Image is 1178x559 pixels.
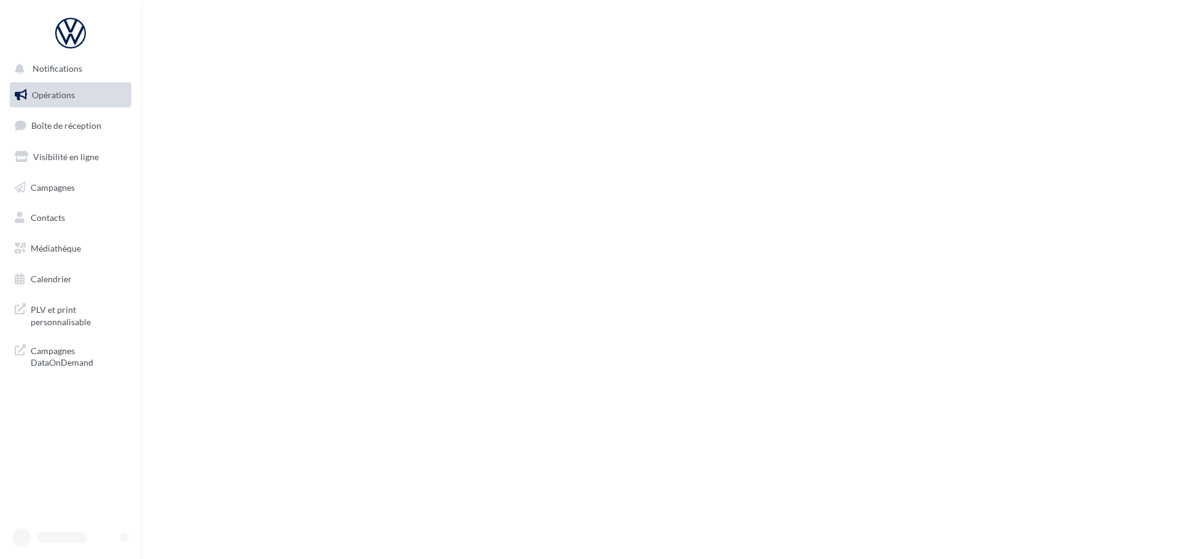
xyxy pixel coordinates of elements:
span: Boîte de réception [31,120,101,131]
a: Calendrier [7,266,134,292]
span: Opérations [32,90,75,100]
a: Campagnes DataOnDemand [7,337,134,374]
span: Campagnes DataOnDemand [31,342,126,369]
a: Boîte de réception [7,112,134,139]
a: Contacts [7,205,134,231]
span: Campagnes [31,182,75,192]
a: PLV et print personnalisable [7,296,134,333]
span: Médiathèque [31,243,81,253]
span: Calendrier [31,274,72,284]
span: Notifications [33,64,82,74]
span: PLV et print personnalisable [31,301,126,328]
a: Campagnes [7,175,134,201]
a: Opérations [7,82,134,108]
a: Médiathèque [7,236,134,261]
a: Visibilité en ligne [7,144,134,170]
span: Visibilité en ligne [33,152,99,162]
span: Contacts [31,212,65,223]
